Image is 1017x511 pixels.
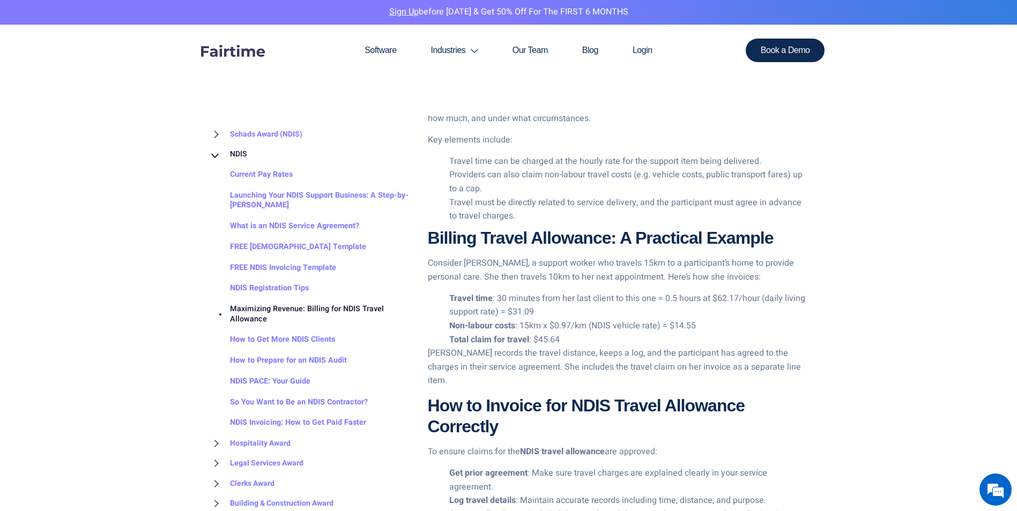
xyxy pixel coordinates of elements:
[414,25,495,76] a: Industries
[746,39,825,62] a: Book a Demo
[565,25,615,76] a: Blog
[209,237,366,258] a: FREE [DEMOGRAPHIC_DATA] Template
[449,292,493,305] strong: Travel time
[209,145,247,165] a: NDIS
[449,467,809,494] li: : Make sure travel charges are explained clearly in your service agreement.
[8,5,1009,19] p: before [DATE] & Get 50% Off for the FIRST 6 MONTHS
[449,467,528,479] strong: Get prior agreement
[761,46,810,55] span: Book a Demo
[209,124,302,145] a: Schads Award (NDIS)
[449,319,515,332] strong: Non-labour costs
[520,445,605,458] strong: NDIS travel allowance
[209,433,291,454] a: Hospitality Award
[209,278,309,299] a: NDIS Registration Tips
[428,445,809,459] p: To ensure claims for the are approved:
[428,347,809,388] p: [PERSON_NAME] records the travel distance, keeps a log, and the participant has agreed to the cha...
[209,216,359,237] a: What is an NDIS Service Agreement?
[209,299,412,329] a: Maximizing Revenue: Billing for NDIS Travel Allowance
[428,396,745,435] strong: How to Invoice for NDIS Travel Allowance Correctly
[209,392,368,413] a: So You Want to Be an NDIS Contractor?
[449,333,529,346] strong: Total claim for travel
[428,228,774,247] strong: Billing Travel Allowance: A Practical Example
[209,185,412,216] a: Launching Your NDIS Support Business: A Step-by-[PERSON_NAME]
[209,258,336,279] a: FREE NDIS Invoicing Template
[428,257,809,284] p: Consider [PERSON_NAME], a support worker who travels 15km to a participant’s home to provide pers...
[449,319,809,333] li: : 15km x $0.97/km (NDIS vehicle rate) = $14.55
[449,494,516,507] strong: Log travel details
[209,350,347,371] a: How to Prepare for an NDIS Audit
[449,196,809,223] li: Travel must be directly related to service delivery, and the participant must agree in advance to...
[428,133,809,147] p: Key elements include:
[209,164,293,185] a: Current Pay Rates
[209,454,303,474] a: Legal Services Award
[389,5,419,18] a: Sign Up
[347,25,413,76] a: Software
[449,494,809,508] li: : Maintain accurate records including time, distance, and purpose.
[449,155,809,169] li: Travel time can be charged at the hourly rate for the support item being delivered.
[449,292,809,319] li: : 30 minutes from her last client to this one = 0.5 hours at $62.17/hour (daily living support ra...
[449,168,809,196] li: Providers can also claim non-labour travel costs (e.g. vehicle costs, public transport fares) up ...
[209,329,335,350] a: How to Get More NDIS Clients
[615,25,670,76] a: Login
[495,25,565,76] a: Our Team
[209,412,366,433] a: NDIS Invoicing: How to Get Paid Faster
[209,371,310,392] a: NDIS PACE: Your Guide
[209,474,274,494] a: Clerks Award
[449,333,809,347] li: : $45.64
